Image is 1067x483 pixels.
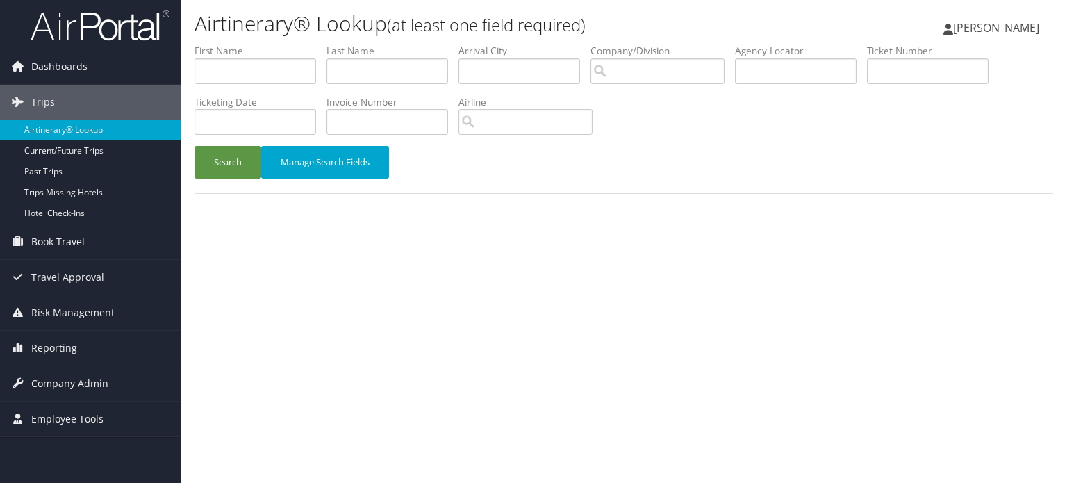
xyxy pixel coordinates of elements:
small: (at least one field required) [387,13,586,36]
label: Agency Locator [735,44,867,58]
span: Trips [31,85,55,120]
span: Travel Approval [31,260,104,295]
span: Employee Tools [31,402,104,436]
span: Reporting [31,331,77,366]
span: Company Admin [31,366,108,401]
span: Risk Management [31,295,115,330]
label: Ticketing Date [195,95,326,109]
h1: Airtinerary® Lookup [195,9,767,38]
label: Company/Division [590,44,735,58]
label: Ticket Number [867,44,999,58]
label: Airline [458,95,603,109]
button: Manage Search Fields [261,146,389,179]
a: [PERSON_NAME] [943,7,1053,49]
button: Search [195,146,261,179]
img: airportal-logo.png [31,9,169,42]
label: First Name [195,44,326,58]
label: Invoice Number [326,95,458,109]
span: Book Travel [31,224,85,259]
span: Dashboards [31,49,88,84]
label: Arrival City [458,44,590,58]
span: [PERSON_NAME] [953,20,1039,35]
label: Last Name [326,44,458,58]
